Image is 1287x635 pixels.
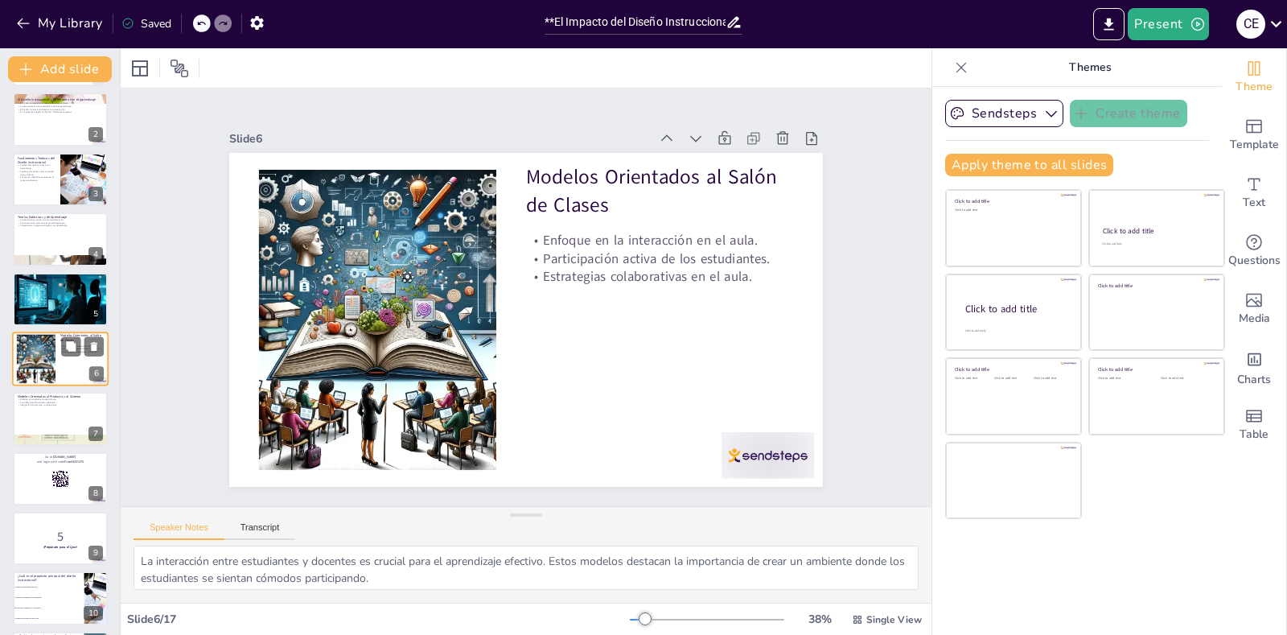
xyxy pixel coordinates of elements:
span: Position [170,59,189,78]
p: and login with code [18,460,103,464]
div: Add a table [1222,396,1286,454]
div: Add text boxes [1222,164,1286,222]
div: Click to add text [994,377,1030,381]
div: Click to add text [1102,242,1209,246]
p: Integración de recursos y evaluaciones. [18,404,103,407]
p: Enfoque en resultados de aprendizaje. [18,398,103,402]
p: Constructivismo promueve el aprendizaje activo. [18,221,103,225]
button: Delete Slide [84,336,104,356]
div: 4 [88,247,103,262]
div: 7 [13,392,108,445]
p: El diseño instruccional determina competencias. [18,108,103,111]
button: My Library [12,10,109,36]
div: Click to add text [1034,377,1070,381]
div: Add ready made slides [1222,106,1286,164]
span: Text [1243,194,1265,212]
div: 5 [88,307,103,321]
span: Charts [1237,371,1271,389]
p: Teorías Didácticas y de Aprendizaje [18,215,103,220]
div: Click to add text [1098,377,1149,381]
div: Slide 6 [386,435,805,494]
p: Teorías descriptivas analizan el aprendizaje. [18,164,56,170]
span: Media [1239,310,1270,328]
span: Single View [866,613,922,626]
div: Click to add text [955,377,991,381]
div: 10 [84,606,103,621]
div: Add charts and graphs [1222,338,1286,396]
button: Duplicate Slide [61,336,80,356]
span: Table [1240,426,1268,443]
button: Create theme [1070,100,1187,127]
div: 3 [88,187,103,201]
div: Click to add title [1098,366,1213,373]
p: El diseño instruccional es clave para el aprendizaje. [18,101,103,105]
div: Add images, graphics, shapes or video [1222,280,1286,338]
p: 5 [18,528,103,546]
div: 6 [89,366,104,381]
div: 4 [13,212,108,266]
span: Questions [1228,252,1281,270]
div: Get real-time input from your audience [1222,222,1286,280]
textarea: La interacción entre estudiantes y docentes es crucial para el aprendizaje efectivo. Estos modelo... [134,546,919,590]
div: 8 [88,486,103,501]
span: Theme [1236,78,1273,96]
p: Enfoque en la interacción en el aula. [253,317,521,363]
button: Speaker Notes [134,522,224,540]
div: 38 % [800,612,839,627]
p: Conductismo se centra en el comportamiento. [18,219,103,222]
p: Modelos orientados al producto. [18,282,103,285]
p: Modelos Orientados al Salón de Clases [60,333,104,342]
div: 10 [13,571,108,625]
p: El Diseño Instruccional y su Relación con el Aprendizaje [18,97,103,101]
span: Facilitar el aprendizaje efectivo. [15,586,83,588]
p: Teorías prescriptivas ofrecen pautas para el diseño. [18,170,56,175]
div: 2 [13,93,108,146]
div: 2 [88,127,103,142]
div: Click to add title [1098,282,1213,288]
p: Themes [974,48,1206,87]
div: Click to add title [1103,226,1210,236]
button: Present [1128,8,1208,40]
p: La estructuración de contenidos facilita el aprendizaje. [18,105,103,108]
button: Sendsteps [945,100,1063,127]
div: 3 [13,153,108,206]
button: Apply theme to all slides [945,154,1113,176]
div: 5 [13,273,108,326]
div: Change the overall theme [1222,48,1286,106]
p: Es importante adaptar el diseño a diferentes contextos. [18,110,103,113]
button: Export to PowerPoint [1093,8,1125,40]
button: Transcript [224,522,296,540]
p: Estrategias colaborativas en el aula. [257,281,525,327]
p: Estrategias colaborativas en el aula. [60,350,104,353]
p: Conectivismo integra tecnología en el aprendizaje. [18,225,103,228]
div: Click to add title [955,198,1070,204]
p: Modelos Orientados al Producto y al Sistema [18,394,103,399]
p: Participación activa de los estudiantes. [60,348,104,351]
div: C E [1236,10,1265,39]
div: Slide 6 / 17 [127,612,630,627]
button: C E [1236,8,1265,40]
div: Click to add title [955,366,1070,373]
span: Template [1230,136,1279,154]
div: 7 [88,427,103,441]
strong: [DOMAIN_NAME] [53,455,76,459]
p: Consideración del contexto educativo. [18,401,103,404]
span: Estructurar contenidos y actividades. [15,607,83,608]
span: Promover la tecnología en el aula. [15,617,83,619]
div: Saved [121,16,171,31]
p: ¿Cuál es el propósito principal del diseño instruccional? [18,573,80,582]
p: Clasificación de Modelos Instruccionales [18,274,103,279]
p: Go to [18,455,103,460]
strong: ¡Prepárate para el Quiz! [43,545,76,549]
span: Evaluar el rendimiento del estudiante. [15,596,83,598]
div: 9 [88,546,103,560]
p: Las teorías didácticas enriquecen el proceso educativo. [18,175,56,181]
div: Layout [127,56,153,81]
div: Click to add body [965,329,1067,333]
div: Click to add text [1161,377,1211,381]
button: Add slide [8,56,112,82]
input: Insert title [545,10,726,34]
div: 9 [13,512,108,565]
p: Modelos orientados al salón de clases. [18,278,103,282]
p: Modelos Orientados al Salón de Clases [246,348,517,431]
